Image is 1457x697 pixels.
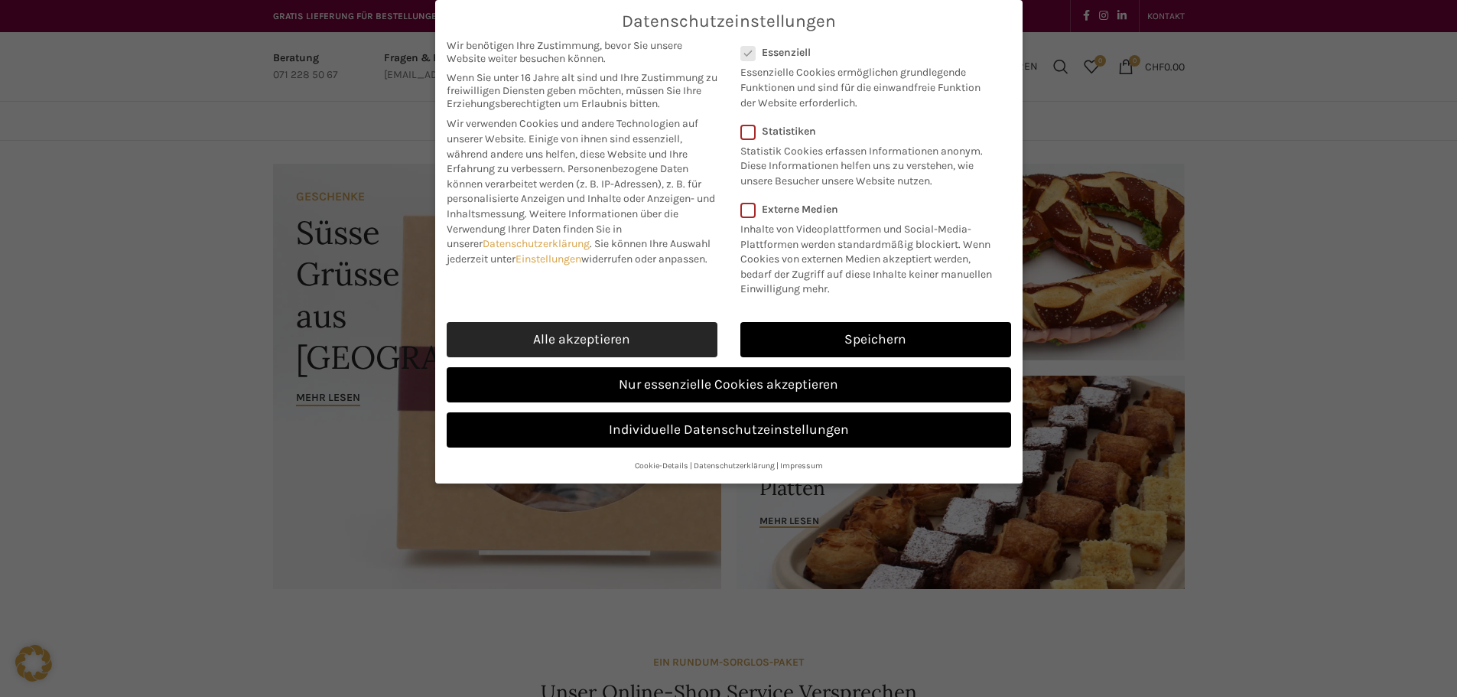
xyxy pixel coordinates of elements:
a: Individuelle Datenschutzeinstellungen [447,412,1011,448]
a: Impressum [780,461,823,471]
a: Datenschutzerklärung [694,461,775,471]
p: Essenzielle Cookies ermöglichen grundlegende Funktionen und sind für die einwandfreie Funktion de... [740,59,991,110]
label: Externe Medien [740,203,1001,216]
a: Alle akzeptieren [447,322,717,357]
label: Statistiken [740,125,991,138]
span: Sie können Ihre Auswahl jederzeit unter widerrufen oder anpassen. [447,237,711,265]
p: Statistik Cookies erfassen Informationen anonym. Diese Informationen helfen uns zu verstehen, wie... [740,138,991,189]
a: Cookie-Details [635,461,688,471]
p: Inhalte von Videoplattformen und Social-Media-Plattformen werden standardmäßig blockiert. Wenn Co... [740,216,1001,297]
a: Datenschutzerklärung [483,237,590,250]
span: Personenbezogene Daten können verarbeitet werden (z. B. IP-Adressen), z. B. für personalisierte A... [447,162,715,220]
span: Weitere Informationen über die Verwendung Ihrer Daten finden Sie in unserer . [447,207,678,250]
a: Nur essenzielle Cookies akzeptieren [447,367,1011,402]
span: Wir verwenden Cookies und andere Technologien auf unserer Website. Einige von ihnen sind essenzie... [447,117,698,175]
a: Speichern [740,322,1011,357]
label: Essenziell [740,46,991,59]
span: Datenschutzeinstellungen [622,11,836,31]
span: Wenn Sie unter 16 Jahre alt sind und Ihre Zustimmung zu freiwilligen Diensten geben möchten, müss... [447,71,717,110]
a: Einstellungen [515,252,581,265]
span: Wir benötigen Ihre Zustimmung, bevor Sie unsere Website weiter besuchen können. [447,39,717,65]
